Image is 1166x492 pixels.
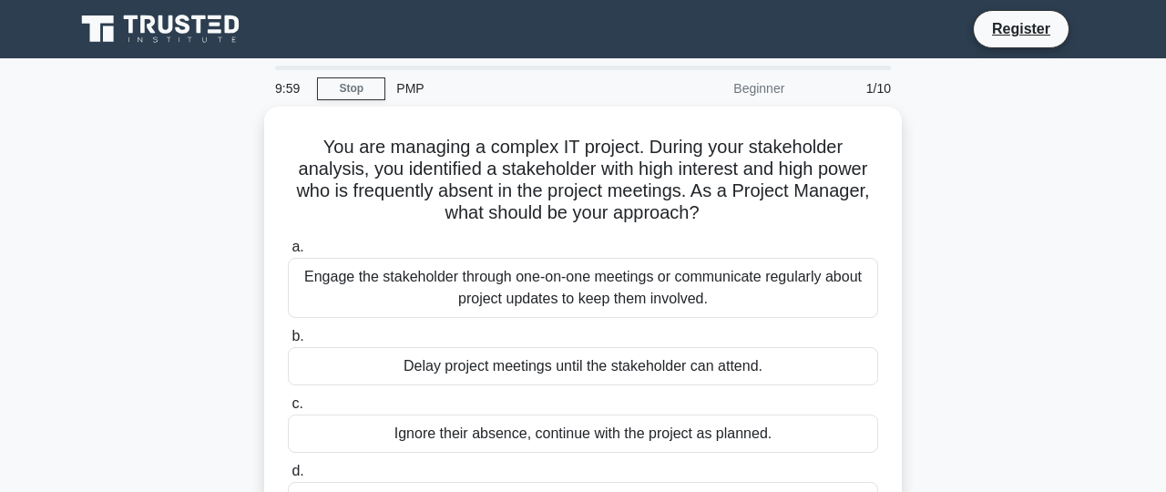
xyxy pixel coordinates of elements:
span: a. [291,239,303,254]
div: Ignore their absence, continue with the project as planned. [288,415,878,453]
div: 9:59 [264,70,317,107]
a: Stop [317,77,385,100]
h5: You are managing a complex IT project. During your stakeholder analysis, you identified a stakeho... [286,136,880,225]
span: b. [291,328,303,343]
div: PMP [385,70,636,107]
span: d. [291,463,303,478]
span: c. [291,395,302,411]
div: Beginner [636,70,795,107]
div: Delay project meetings until the stakeholder can attend. [288,347,878,385]
a: Register [981,17,1061,40]
div: 1/10 [795,70,902,107]
div: Engage the stakeholder through one-on-one meetings or communicate regularly about project updates... [288,258,878,318]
